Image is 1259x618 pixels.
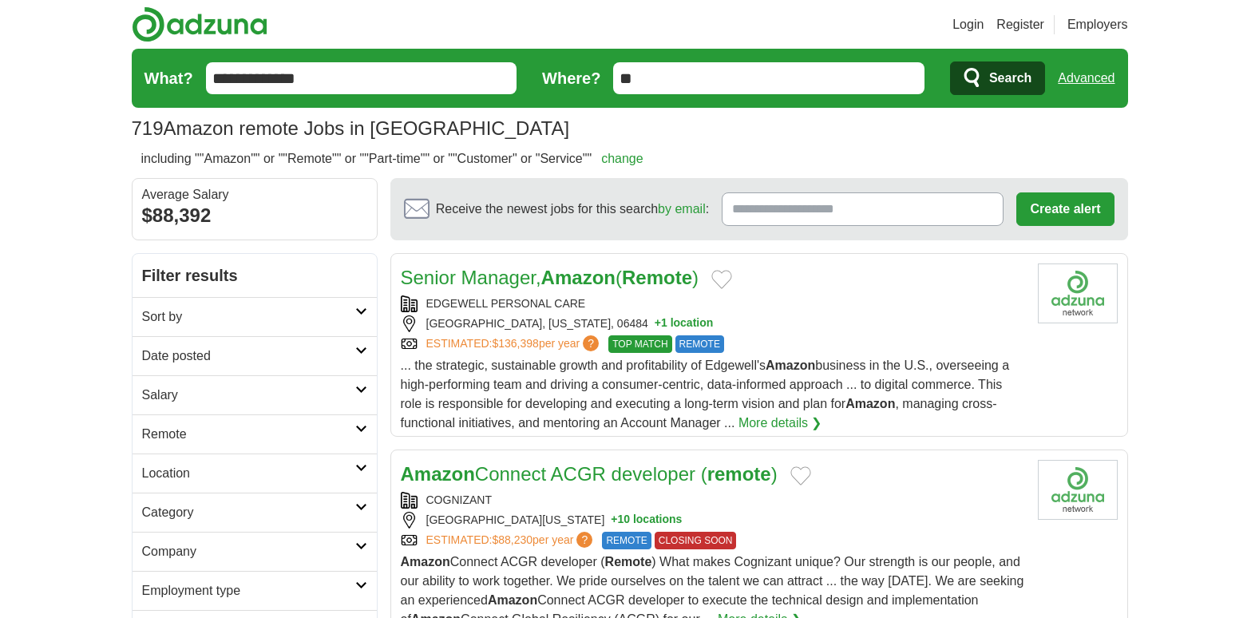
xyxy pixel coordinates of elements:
[142,386,355,405] h2: Salary
[142,201,367,230] div: $88,392
[952,15,984,34] a: Login
[133,454,377,493] a: Location
[950,61,1045,95] button: Search
[655,532,737,549] span: CLOSING SOON
[1058,62,1114,94] a: Advanced
[142,307,355,327] h2: Sort by
[1016,192,1114,226] button: Create alert
[141,149,643,168] h2: including ""Amazon"" or ""Remote"" or ""Part-time"" or ""Customer" or "Service""
[133,254,377,297] h2: Filter results
[1038,460,1118,520] img: Cognizant logo
[576,532,592,548] span: ?
[401,359,1010,430] span: ... the strategic, sustainable growth and profitability of Edgewell's business in the U.S., overs...
[142,581,355,600] h2: Employment type
[655,315,661,332] span: +
[132,117,570,139] h1: Amazon remote Jobs in [GEOGRAPHIC_DATA]
[996,15,1044,34] a: Register
[611,512,682,529] button: +10 locations
[142,464,355,483] h2: Location
[766,359,815,372] strong: Amazon
[602,532,651,549] span: REMOTE
[133,375,377,414] a: Salary
[133,297,377,336] a: Sort by
[401,295,1025,312] div: EDGEWELL PERSONAL CARE
[707,463,771,485] strong: remote
[492,533,533,546] span: $88,230
[655,315,714,332] button: +1 location
[1038,263,1118,323] img: Company logo
[142,503,355,522] h2: Category
[583,335,599,351] span: ?
[142,188,367,201] div: Average Salary
[401,463,475,485] strong: Amazon
[790,466,811,485] button: Add to favorite jobs
[426,493,492,506] a: COGNIZANT
[142,347,355,366] h2: Date posted
[601,152,643,165] a: change
[142,425,355,444] h2: Remote
[133,493,377,532] a: Category
[1067,15,1128,34] a: Employers
[845,397,895,410] strong: Amazon
[622,267,692,288] strong: Remote
[492,337,538,350] span: $136,398
[401,315,1025,332] div: [GEOGRAPHIC_DATA], [US_STATE], 06484
[611,512,617,529] span: +
[133,336,377,375] a: Date posted
[142,542,355,561] h2: Company
[436,200,709,219] span: Receive the newest jobs for this search :
[711,270,732,289] button: Add to favorite jobs
[132,6,267,42] img: Adzuna logo
[401,463,778,485] a: AmazonConnect ACGR developer (remote)
[133,532,377,571] a: Company
[541,267,616,288] strong: Amazon
[738,414,822,433] a: More details ❯
[401,267,699,288] a: Senior Manager,Amazon(Remote)
[145,66,193,90] label: What?
[401,512,1025,529] div: [GEOGRAPHIC_DATA][US_STATE]
[989,62,1031,94] span: Search
[608,335,671,353] span: TOP MATCH
[426,335,603,353] a: ESTIMATED:$136,398per year?
[132,114,164,143] span: 719
[675,335,724,353] span: REMOTE
[133,571,377,610] a: Employment type
[542,66,600,90] label: Where?
[488,593,537,607] strong: Amazon
[133,414,377,454] a: Remote
[401,555,450,568] strong: Amazon
[605,555,652,568] strong: Remote
[426,532,596,549] a: ESTIMATED:$88,230per year?
[658,202,706,216] a: by email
